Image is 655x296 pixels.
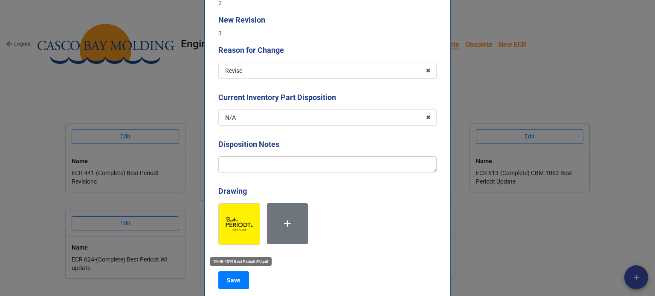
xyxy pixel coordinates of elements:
label: Drawing [218,185,247,197]
p: 3 [218,29,437,37]
b: New Revision [218,15,265,24]
button: Save [218,271,249,289]
label: Current Inventory Part Disposition [218,92,336,103]
label: Disposition Notes [218,138,279,150]
b: Save [227,276,241,285]
label: Reason for Change [218,44,284,56]
div: Revise [225,68,242,74]
img: rh31Jr0N6MsfZAoxp4bnhVXjtbSvlhNbNlgUrtZXlXo [219,204,260,244]
div: N/A [225,115,236,121]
